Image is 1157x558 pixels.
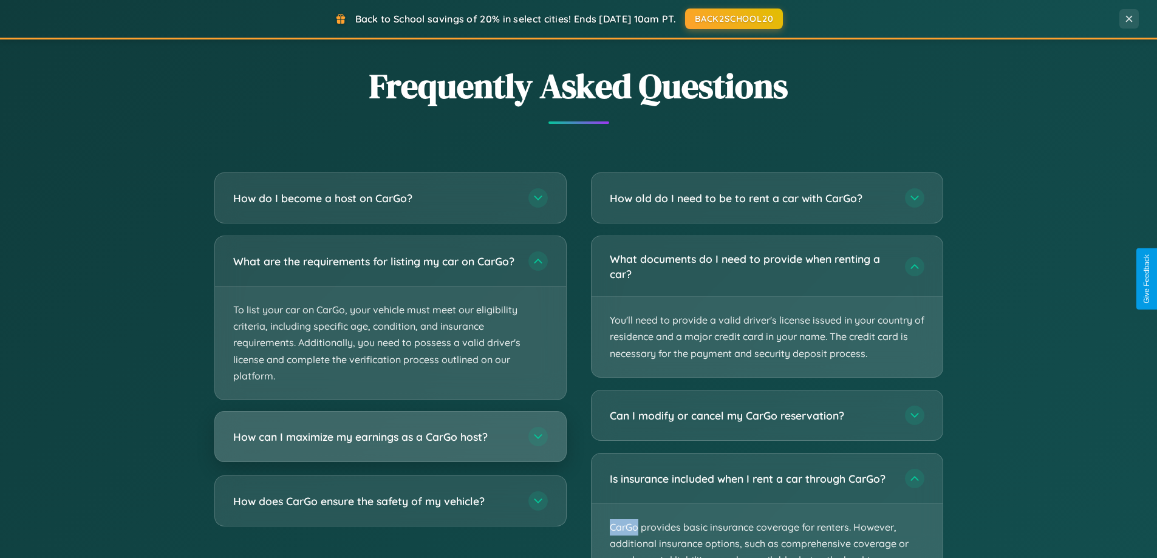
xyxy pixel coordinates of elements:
h3: How can I maximize my earnings as a CarGo host? [233,429,516,444]
p: To list your car on CarGo, your vehicle must meet our eligibility criteria, including specific ag... [215,287,566,400]
div: Give Feedback [1142,254,1151,304]
span: Back to School savings of 20% in select cities! Ends [DATE] 10am PT. [355,13,676,25]
h3: How does CarGo ensure the safety of my vehicle? [233,494,516,509]
h3: What are the requirements for listing my car on CarGo? [233,254,516,269]
h3: How old do I need to be to rent a car with CarGo? [610,191,893,206]
button: BACK2SCHOOL20 [685,9,783,29]
h3: How do I become a host on CarGo? [233,191,516,206]
h3: Can I modify or cancel my CarGo reservation? [610,408,893,423]
h3: What documents do I need to provide when renting a car? [610,251,893,281]
h2: Frequently Asked Questions [214,63,943,109]
h3: Is insurance included when I rent a car through CarGo? [610,471,893,486]
p: You'll need to provide a valid driver's license issued in your country of residence and a major c... [592,297,943,377]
